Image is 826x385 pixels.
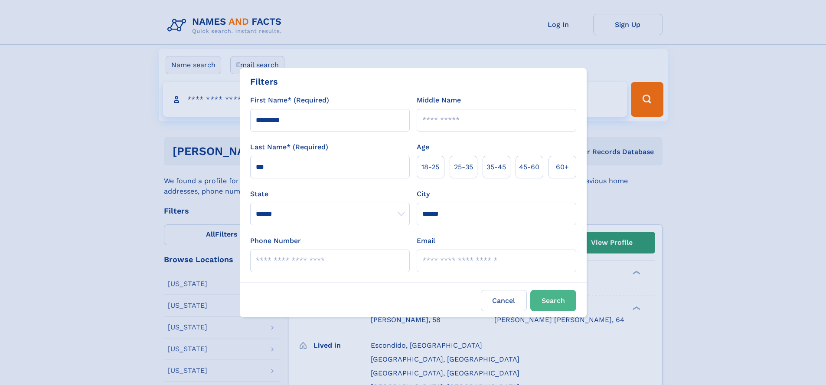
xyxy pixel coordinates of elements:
span: 18‑25 [421,162,439,172]
label: City [417,189,430,199]
label: Age [417,142,429,152]
label: Phone Number [250,236,301,246]
span: 35‑45 [486,162,506,172]
span: 45‑60 [519,162,539,172]
label: Cancel [481,290,527,311]
button: Search [530,290,576,311]
label: Middle Name [417,95,461,105]
label: State [250,189,410,199]
div: Filters [250,75,278,88]
label: Last Name* (Required) [250,142,328,152]
label: First Name* (Required) [250,95,329,105]
label: Email [417,236,435,246]
span: 60+ [556,162,569,172]
span: 25‑35 [454,162,473,172]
